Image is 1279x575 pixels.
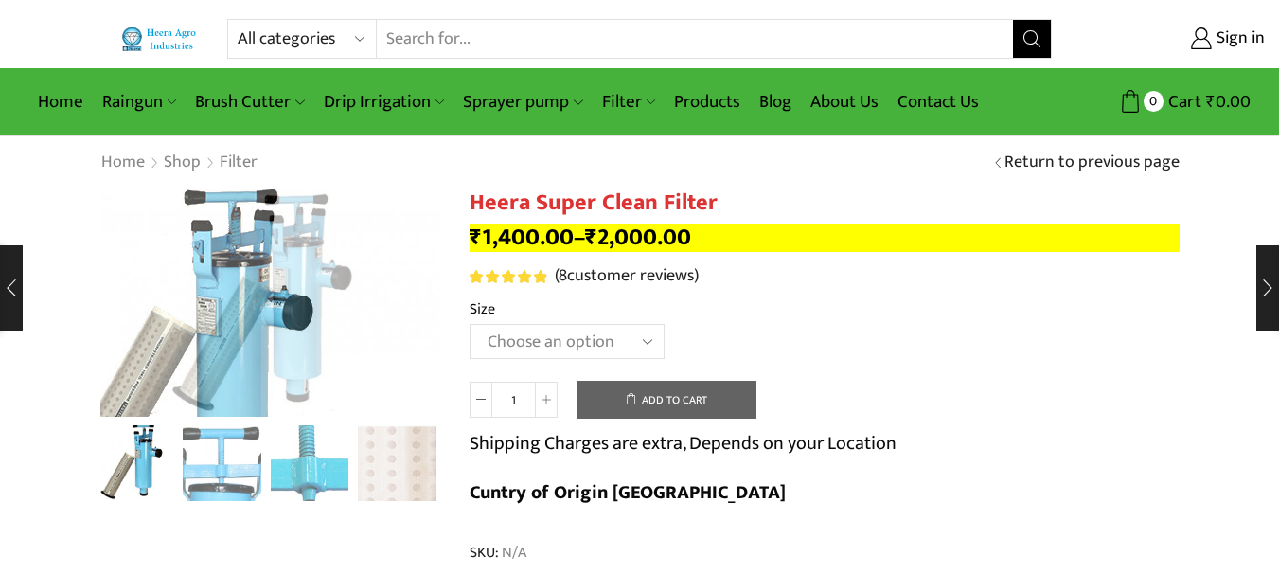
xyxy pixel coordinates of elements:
[593,80,665,124] a: Filter
[585,218,691,257] bdi: 2,000.00
[888,80,988,124] a: Contact Us
[470,270,546,283] div: Rated 5.00 out of 5
[470,270,546,283] span: Rated out of 5 based on customer ratings
[1080,22,1265,56] a: Sign in
[183,425,261,504] img: Heera-super-clean-filter--1
[470,476,786,509] b: Cuntry of Origin [GEOGRAPHIC_DATA]
[1206,87,1216,117] span: ₹
[470,428,897,458] p: Shipping Charges are extra, Depends on your Location
[271,425,349,504] img: _Heera-super-clean-filter-2
[492,382,535,418] input: Product quantity
[1144,91,1164,111] span: 0
[1004,151,1180,175] a: Return to previous page
[470,224,1180,252] p: –
[499,542,526,564] span: N/A
[1164,89,1201,115] span: Cart
[358,425,436,501] li: 4 / 4
[665,80,750,124] a: Products
[28,80,93,124] a: Home
[163,151,202,175] a: Shop
[1206,87,1251,117] bdi: 0.00
[96,425,174,501] li: 1 / 4
[100,151,258,175] nav: Breadcrumb
[577,381,756,419] button: Add to cart
[470,542,1180,564] span: SKU:
[183,425,261,504] a: Heera-super-clean-filter–1
[358,425,436,504] img: _Heera-super-clean-filter-3
[93,80,186,124] a: Raingun
[470,298,495,320] label: Size
[470,218,574,257] bdi: 1,400.00
[1013,20,1051,58] button: Search button
[1071,84,1251,119] a: 0 Cart ₹0.00
[559,261,567,290] span: 8
[377,20,1012,58] input: Search for...
[750,80,801,124] a: Blog
[470,270,550,283] span: 8
[219,151,258,175] a: Filter
[183,425,261,501] li: 2 / 4
[314,80,453,124] a: Drip Irrigation
[453,80,592,124] a: Sprayer pump
[470,189,1180,217] h1: Heera Super Clean Filter
[585,218,597,257] span: ₹
[100,151,146,175] a: Home
[271,425,349,501] li: 3 / 4
[186,80,313,124] a: Brush Cutter
[555,264,699,289] a: (8customer reviews)
[801,80,888,124] a: About Us
[96,422,174,501] img: Heera-super-clean-filter
[100,189,441,416] div: 1 / 4
[1212,27,1265,51] span: Sign in
[470,218,482,257] span: ₹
